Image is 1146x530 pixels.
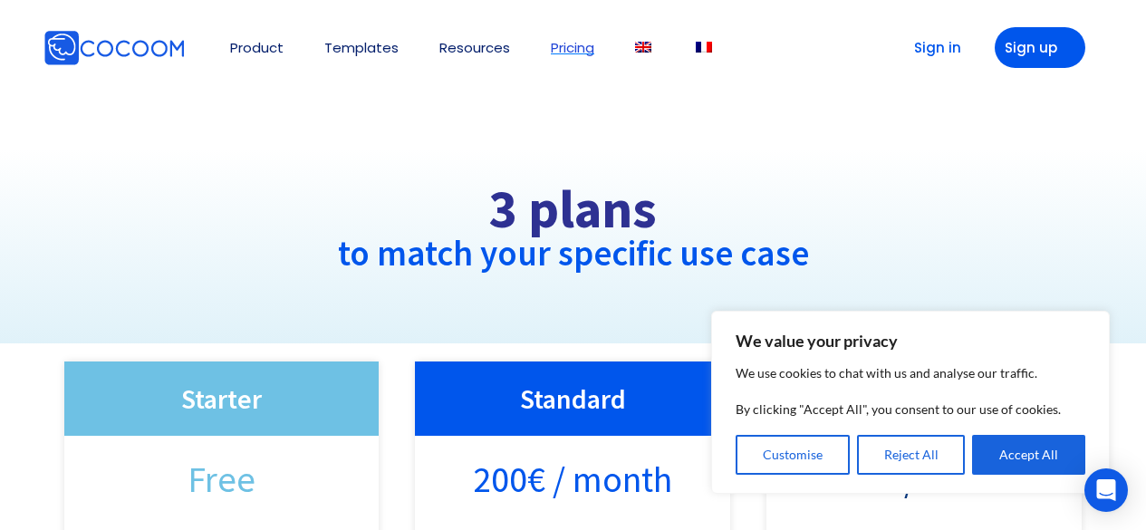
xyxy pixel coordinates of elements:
[473,465,672,494] span: 200€ / month
[1084,468,1128,512] div: Open Intercom Messenger
[324,41,399,54] a: Templates
[886,27,977,68] a: Sign in
[736,362,1085,384] p: We use cookies to chat with us and analyse our traffic.
[188,47,189,48] img: Cocoom
[736,435,850,475] button: Customise
[736,330,1085,352] p: We value your privacy
[972,435,1085,475] button: Accept All
[696,42,712,53] img: French
[824,465,1024,494] span: 350€ / month
[439,41,510,54] a: Resources
[188,465,255,494] span: Free
[551,41,594,54] a: Pricing
[995,27,1085,68] a: Sign up
[433,380,712,418] h3: Standard
[82,380,361,418] h3: Starter
[230,41,284,54] a: Product
[857,435,966,475] button: Reject All
[635,42,651,53] img: English
[43,30,185,66] img: Cocoom
[736,399,1085,420] p: By clicking "Accept All", you consent to our use of cookies.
